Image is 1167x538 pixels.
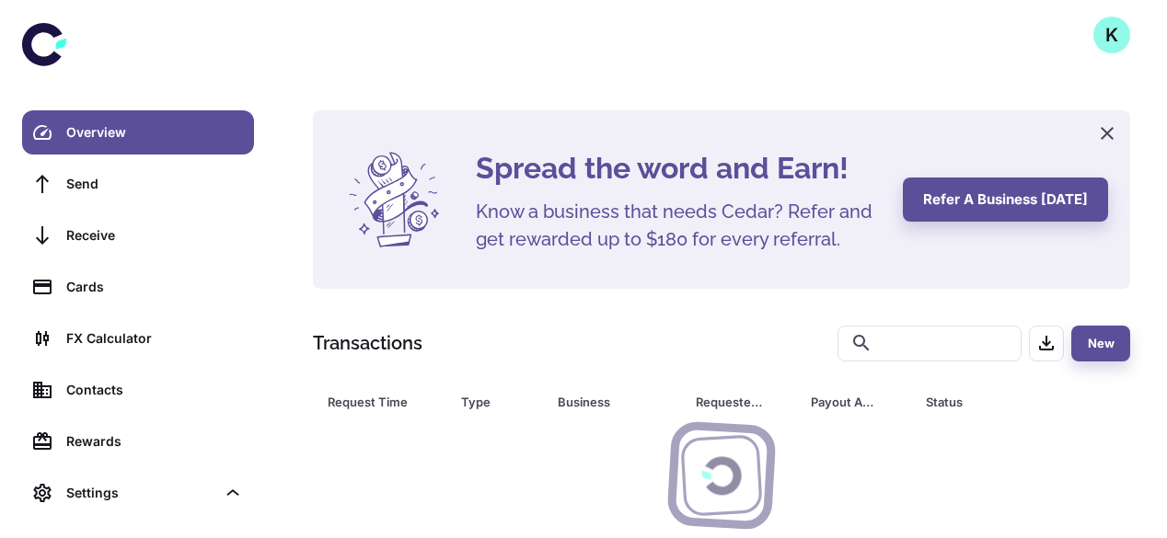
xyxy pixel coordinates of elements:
[328,389,415,415] div: Request Time
[926,389,1041,415] div: Status
[696,389,789,415] span: Requested Amount
[66,380,243,400] div: Contacts
[811,389,880,415] div: Payout Amount
[66,122,243,143] div: Overview
[22,265,254,309] a: Cards
[22,471,254,515] div: Settings
[903,177,1108,222] button: Refer a business [DATE]
[66,328,243,349] div: FX Calculator
[461,389,512,415] div: Type
[313,329,422,357] h1: Transactions
[1071,326,1130,361] button: New
[22,162,254,206] a: Send
[461,389,536,415] span: Type
[22,110,254,155] a: Overview
[1093,17,1130,53] button: K
[66,431,243,452] div: Rewards
[328,389,439,415] span: Request Time
[22,213,254,258] a: Receive
[476,198,881,253] h5: Know a business that needs Cedar? Refer and get rewarded up to $180 for every referral.
[696,389,765,415] div: Requested Amount
[22,419,254,464] a: Rewards
[66,483,215,503] div: Settings
[476,146,881,190] h4: Spread the word and Earn!
[22,368,254,412] a: Contacts
[811,389,904,415] span: Payout Amount
[926,389,1065,415] span: Status
[66,174,243,194] div: Send
[66,277,243,297] div: Cards
[66,225,243,246] div: Receive
[22,316,254,361] a: FX Calculator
